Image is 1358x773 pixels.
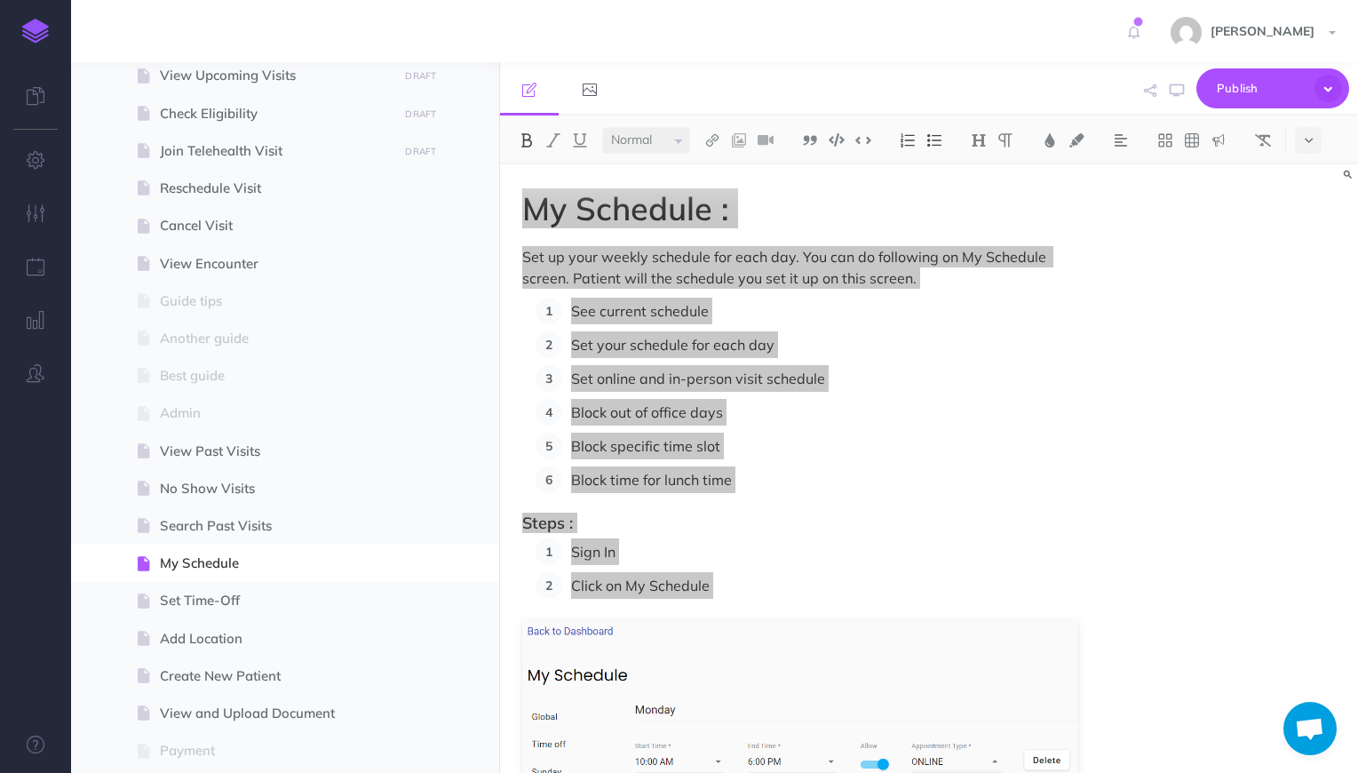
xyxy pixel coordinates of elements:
span: Publish [1217,75,1306,102]
span: [PERSON_NAME] [1202,23,1323,39]
img: Inline code button [855,133,871,147]
img: Headings dropdown button [971,133,987,147]
span: Guide tips [160,291,393,312]
img: Text background color button [1068,133,1084,147]
button: Publish [1196,68,1349,108]
p: Set online and in-person visit schedule [571,365,1078,392]
span: Set Time-Off [160,590,393,611]
img: Callout dropdown menu button [1211,133,1227,147]
span: Create New Patient [160,665,393,687]
img: logo-mark.svg [22,19,49,44]
img: 4e2dc3652abbd0ed611e97f7a5238af1.jpg [1171,17,1202,48]
button: DRAFT [399,66,443,86]
img: Ordered list button [900,133,916,147]
small: DRAFT [405,70,436,82]
span: View Upcoming Visits [160,65,393,86]
img: Unordered list button [926,133,942,147]
span: View Encounter [160,253,393,275]
span: Search Past Visits [160,515,393,537]
img: Create table button [1184,133,1200,147]
p: Block out of office days [571,399,1078,426]
img: Link button [704,133,720,147]
p: Set your schedule for each day [571,331,1078,358]
span: Payment [160,740,393,761]
p: Sign In [571,538,1078,565]
img: Italic button [545,133,561,147]
img: Paragraph button [997,133,1013,147]
h1: My Schedule : [522,191,1078,227]
span: Another guide [160,328,393,349]
small: DRAFT [405,146,436,157]
span: View Past Visits [160,441,393,462]
button: DRAFT [399,104,443,124]
p: Block specific time slot [571,433,1078,459]
img: Blockquote button [802,133,818,147]
img: Add video button [758,133,774,147]
small: DRAFT [405,108,436,120]
span: Reschedule Visit [160,178,393,199]
p: Block time for lunch time [571,466,1078,493]
span: Check Eligibility [160,103,393,124]
img: Code block button [829,133,845,147]
span: Cancel Visit [160,215,393,236]
img: Add image button [731,133,747,147]
span: Admin [160,402,393,424]
p: Set up your weekly schedule for each day. You can do following on My Schedule screen. Patient wil... [522,246,1078,289]
a: Open chat [1283,702,1337,755]
span: Add Location [160,628,393,649]
img: Bold button [519,133,535,147]
img: Text color button [1042,133,1058,147]
span: My Schedule [160,553,393,574]
button: DRAFT [399,141,443,162]
img: Clear styles button [1255,133,1271,147]
span: Join Telehealth Visit [160,140,393,162]
span: Best guide [160,365,393,386]
img: Underline button [572,133,588,147]
p: See current schedule [571,298,1078,324]
span: View and Upload Document [160,703,393,724]
img: Alignment dropdown menu button [1113,133,1129,147]
h3: Steps : [522,514,1078,532]
p: Click on My Schedule [571,572,1078,599]
span: No Show Visits [160,478,393,499]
